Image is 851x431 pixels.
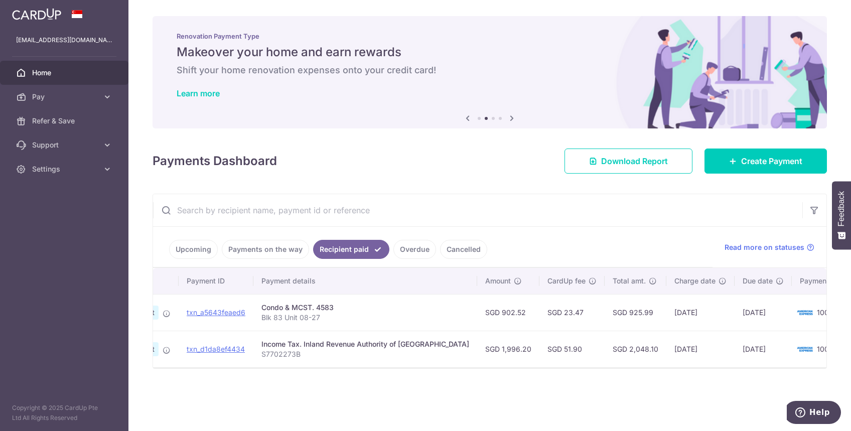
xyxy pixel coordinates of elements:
a: txn_d1da8ef4434 [187,345,245,353]
span: Create Payment [741,155,802,167]
td: SGD 51.90 [539,331,605,367]
td: [DATE] [735,331,792,367]
h6: Shift your home renovation expenses onto your credit card! [177,64,803,76]
span: Pay [32,92,98,102]
a: Overdue [393,240,436,259]
span: Home [32,68,98,78]
span: Total amt. [613,276,646,286]
th: Payment ID [179,268,253,294]
div: Condo & MCST. 4583 [261,303,469,313]
td: [DATE] [666,331,735,367]
span: CardUp fee [547,276,586,286]
h5: Makeover your home and earn rewards [177,44,803,60]
a: Payments on the way [222,240,309,259]
img: Bank Card [795,343,815,355]
img: Renovation banner [153,16,827,128]
p: S7702273B [261,349,469,359]
td: SGD 925.99 [605,294,666,331]
span: Support [32,140,98,150]
a: Learn more [177,88,220,98]
th: Payment details [253,268,477,294]
p: Renovation Payment Type [177,32,803,40]
button: Feedback - Show survey [832,181,851,249]
a: Upcoming [169,240,218,259]
img: Bank Card [795,307,815,319]
a: txn_a5643feaed6 [187,308,245,317]
td: SGD 1,996.20 [477,331,539,367]
a: Recipient paid [313,240,389,259]
span: Refer & Save [32,116,98,126]
td: SGD 902.52 [477,294,539,331]
a: Create Payment [704,149,827,174]
div: Income Tax. Inland Revenue Authority of [GEOGRAPHIC_DATA] [261,339,469,349]
span: 1000 [817,308,833,317]
span: Read more on statuses [725,242,804,252]
p: [EMAIL_ADDRESS][DOMAIN_NAME] [16,35,112,45]
a: Download Report [564,149,692,174]
iframe: Opens a widget where you can find more information [787,401,841,426]
span: Settings [32,164,98,174]
td: [DATE] [735,294,792,331]
h4: Payments Dashboard [153,152,277,170]
td: SGD 2,048.10 [605,331,666,367]
td: SGD 23.47 [539,294,605,331]
span: Download Report [601,155,668,167]
span: 1006 [817,345,833,353]
span: Charge date [674,276,716,286]
span: Due date [743,276,773,286]
a: Cancelled [440,240,487,259]
a: Read more on statuses [725,242,814,252]
img: CardUp [12,8,61,20]
p: Blk 83 Unit 08-27 [261,313,469,323]
span: Amount [485,276,511,286]
span: Feedback [837,191,846,226]
input: Search by recipient name, payment id or reference [153,194,802,226]
td: [DATE] [666,294,735,331]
